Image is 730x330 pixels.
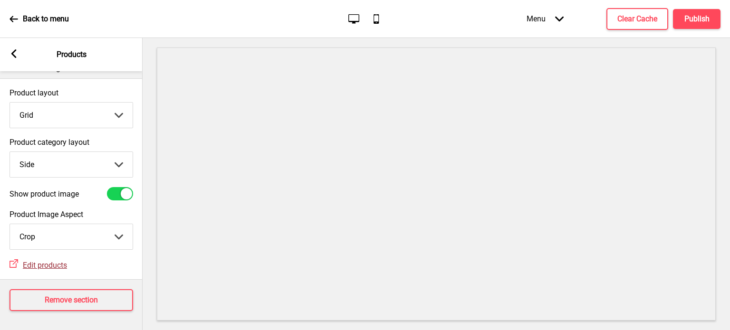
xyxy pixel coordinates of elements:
[10,88,133,97] label: Product layout
[10,189,79,198] label: Show product image
[517,5,573,33] div: Menu
[673,9,720,29] button: Publish
[45,295,98,305] h4: Remove section
[23,261,67,270] span: Edit products
[57,49,86,60] p: Products
[606,8,668,30] button: Clear Cache
[10,289,133,311] button: Remove section
[10,210,133,219] label: Product Image Aspect
[23,14,69,24] p: Back to menu
[617,14,657,24] h4: Clear Cache
[10,138,133,147] label: Product category layout
[10,6,69,32] a: Back to menu
[684,14,710,24] h4: Publish
[18,261,67,270] a: Edit products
